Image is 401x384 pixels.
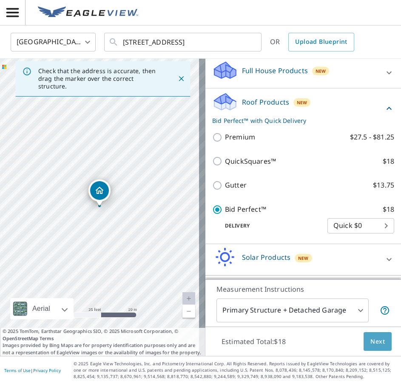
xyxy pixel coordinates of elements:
span: Next [370,336,385,347]
a: Upload Blueprint [288,33,354,51]
p: $18 [383,204,394,215]
div: Dropped pin, building 1, Residential property, 428 N Sergeant Ave Joplin, MO 64801 [88,179,111,206]
p: © 2025 Eagle View Technologies, Inc. and Pictometry International Corp. All Rights Reserved. Repo... [74,361,397,380]
p: Full House Products [242,65,308,76]
p: Roof Products [242,97,289,107]
p: $27.5 - $81.25 [350,132,394,142]
a: Current Level 20, Zoom Out [182,305,195,318]
div: [GEOGRAPHIC_DATA] [11,30,96,54]
button: Next [364,332,392,351]
div: Full House ProductsNew [212,60,394,85]
span: New [298,255,309,262]
input: Search by address or latitude-longitude [123,30,244,54]
a: Terms [40,335,54,341]
a: OpenStreetMap [3,335,38,341]
div: Aerial [10,298,74,319]
p: QuickSquares™ [225,156,276,167]
div: Primary Structure + Detached Garage [216,299,369,322]
img: EV Logo [38,6,138,19]
span: New [297,99,307,106]
div: Aerial [30,298,53,319]
div: Roof ProductsNewBid Perfect™ with Quick Delivery [212,92,394,125]
a: Terms of Use [4,367,31,373]
span: © 2025 TomTom, Earthstar Geographics SIO, © 2025 Microsoft Corporation, © [3,328,203,342]
a: Current Level 20, Zoom In Disabled [182,292,195,305]
p: $13.75 [373,180,394,191]
p: Gutter [225,180,247,191]
p: Measurement Instructions [216,284,390,294]
p: Delivery [212,222,327,230]
p: Check that the address is accurate, then drag the marker over the correct structure. [38,67,162,90]
button: Close [176,73,187,84]
a: Privacy Policy [33,367,61,373]
span: Upload Blueprint [295,37,347,47]
p: Premium [225,132,255,142]
p: Estimated Total: $18 [215,332,293,351]
div: OR [270,33,354,51]
span: Your report will include the primary structure and a detached garage if one exists. [380,305,390,316]
a: EV Logo [33,1,143,24]
div: Quick $0 [327,214,394,238]
p: Bid Perfect™ [225,204,266,215]
div: Solar ProductsNew [212,247,394,272]
span: New [316,68,326,74]
p: | [4,368,61,373]
p: $18 [383,156,394,167]
p: Bid Perfect™ with Quick Delivery [212,116,384,125]
p: Solar Products [242,252,290,262]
